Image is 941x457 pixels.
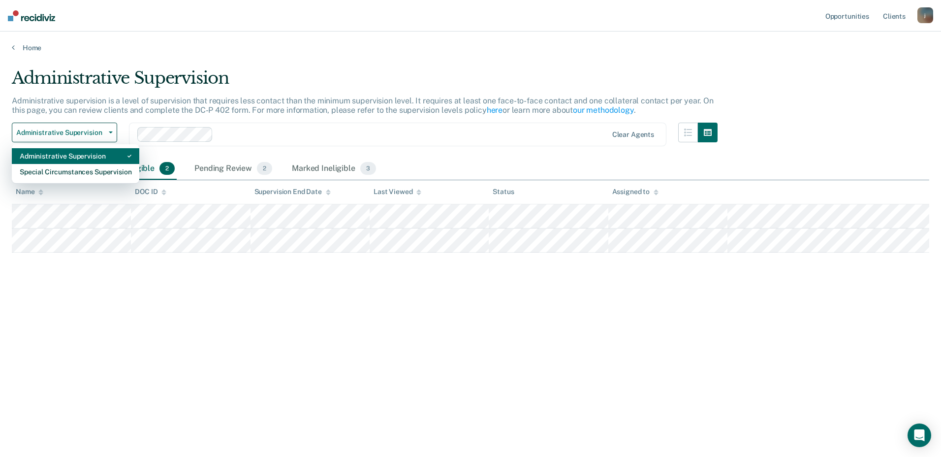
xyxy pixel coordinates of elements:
[192,158,274,180] div: Pending Review2
[573,105,634,115] a: our methodology
[12,123,117,142] button: Administrative Supervision
[254,188,331,196] div: Supervision End Date
[612,131,654,139] div: Clear agents
[16,129,105,137] span: Administrative Supervision
[12,43,929,52] a: Home
[20,148,131,164] div: Administrative Supervision
[374,188,421,196] div: Last Viewed
[20,164,131,180] div: Special Circumstances Supervision
[159,162,175,175] span: 2
[493,188,514,196] div: Status
[290,158,378,180] div: Marked Ineligible3
[135,188,166,196] div: DOC ID
[917,7,933,23] button: j
[257,162,272,175] span: 2
[16,188,43,196] div: Name
[12,96,714,115] p: Administrative supervision is a level of supervision that requires less contact than the minimum ...
[12,68,718,96] div: Administrative Supervision
[612,188,659,196] div: Assigned to
[487,105,502,115] a: here
[908,424,931,447] div: Open Intercom Messenger
[360,162,376,175] span: 3
[8,10,55,21] img: Recidiviz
